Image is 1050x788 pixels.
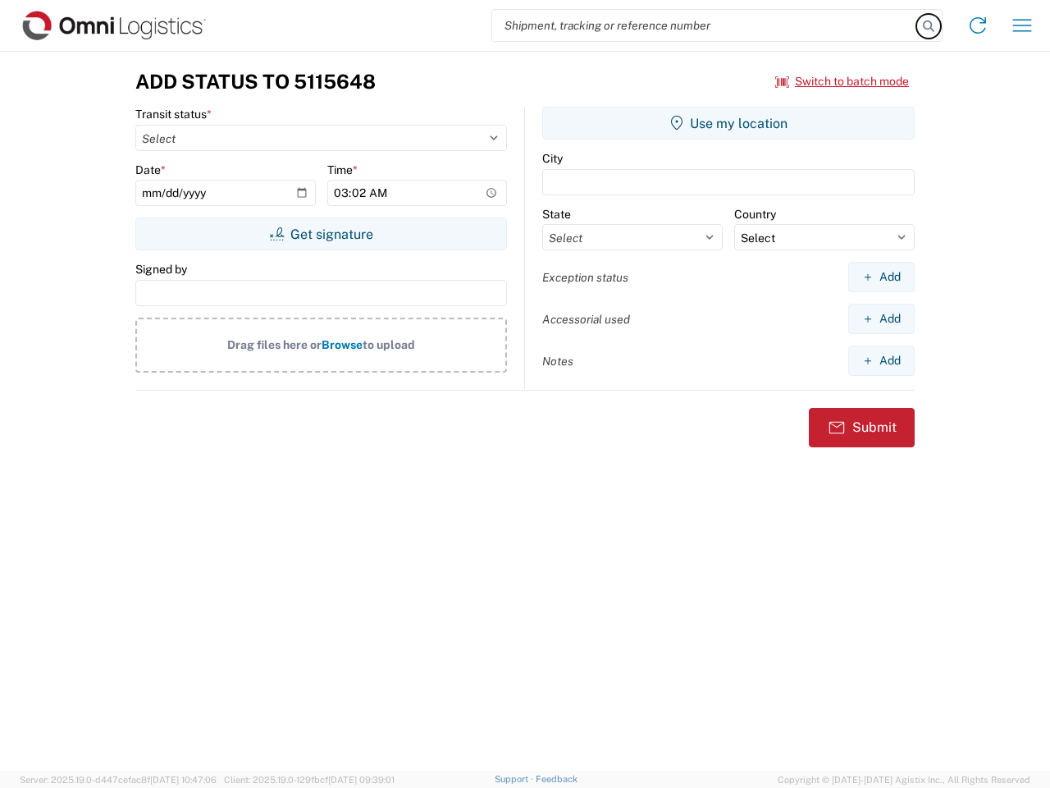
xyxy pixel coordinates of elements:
[135,262,187,277] label: Signed by
[224,775,395,785] span: Client: 2025.19.0-129fbcf
[775,68,909,95] button: Switch to batch mode
[135,107,212,121] label: Transit status
[542,270,628,285] label: Exception status
[542,312,630,327] label: Accessorial used
[536,774,577,784] a: Feedback
[848,346,915,376] button: Add
[778,772,1030,787] span: Copyright © [DATE]-[DATE] Agistix Inc., All Rights Reserved
[322,338,363,351] span: Browse
[135,218,507,250] button: Get signature
[20,775,217,785] span: Server: 2025.19.0-d447cefac8f
[327,163,358,177] label: Time
[809,408,915,447] button: Submit
[542,354,573,369] label: Notes
[227,338,322,351] span: Drag files here or
[734,207,776,222] label: Country
[542,207,571,222] label: State
[542,107,915,140] button: Use my location
[542,151,563,166] label: City
[495,774,536,784] a: Support
[848,262,915,292] button: Add
[135,163,166,177] label: Date
[492,10,917,41] input: Shipment, tracking or reference number
[150,775,217,785] span: [DATE] 10:47:06
[135,70,376,94] h3: Add Status to 5115648
[848,304,915,334] button: Add
[328,775,395,785] span: [DATE] 09:39:01
[363,338,415,351] span: to upload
